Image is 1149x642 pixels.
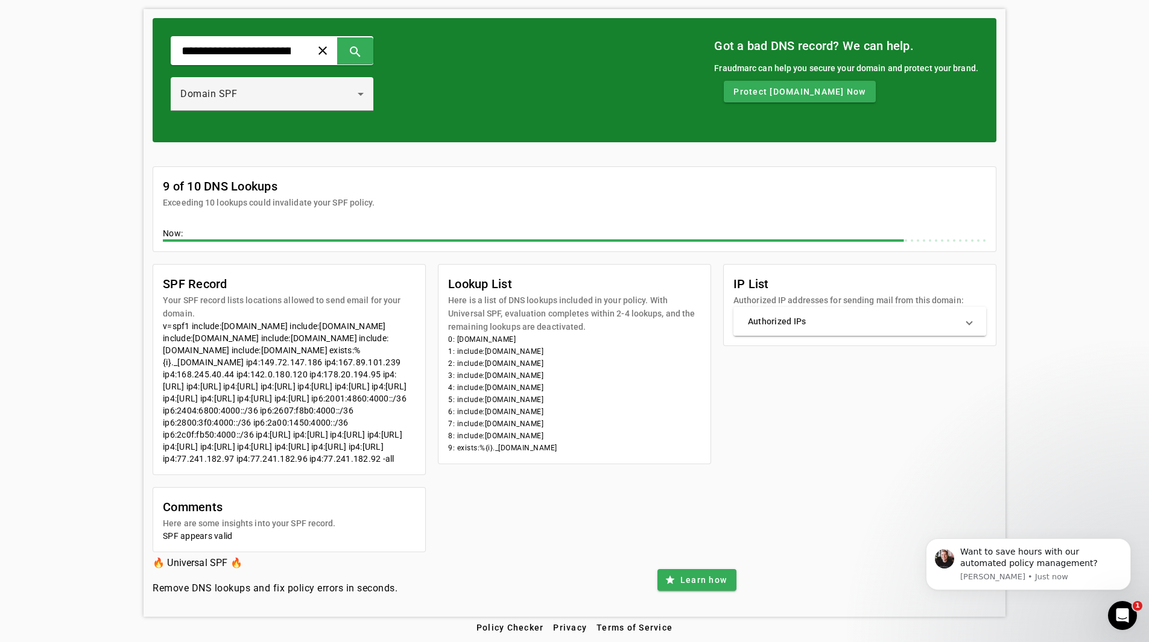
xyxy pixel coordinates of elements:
[748,315,957,327] mat-panel-title: Authorized IPs
[733,294,964,307] mat-card-subtitle: Authorized IP addresses for sending mail from this domain:
[163,517,335,530] mat-card-subtitle: Here are some insights into your SPF record.
[448,357,701,370] li: 2: include:[DOMAIN_NAME]
[448,430,701,442] li: 8: include:[DOMAIN_NAME]
[592,617,677,638] button: Terms of Service
[153,581,397,596] h4: Remove DNS lookups and fix policy errors in seconds.
[476,623,544,632] span: Policy Checker
[448,442,701,454] li: 9: exists:%{i}._[DOMAIN_NAME]
[448,418,701,430] li: 7: include:[DOMAIN_NAME]
[680,574,727,586] span: Learn how
[597,623,673,632] span: Terms of Service
[657,569,736,591] button: Learn how
[180,88,237,99] span: Domain SPF
[1108,601,1137,630] iframe: Intercom live chat
[714,61,978,75] div: Fraudmarc can help you secure your domain and protect your brand.
[163,274,416,294] mat-card-title: SPF Record
[448,294,701,333] mat-card-subtitle: Here is a list of DNS lookups included in your policy. With Universal SPF, evaluation completes w...
[163,497,335,517] mat-card-title: Comments
[163,530,416,542] div: SPF appears valid
[448,394,701,406] li: 5: include:[DOMAIN_NAME]
[733,274,964,294] mat-card-title: IP List
[163,177,375,196] mat-card-title: 9 of 10 DNS Lookups
[448,333,701,345] li: 0: [DOMAIN_NAME]
[163,294,416,320] mat-card-subtitle: Your SPF record lists locations allowed to send email for your domain.
[163,196,375,209] mat-card-subtitle: Exceeding 10 lookups could invalidate your SPF policy.
[448,406,701,418] li: 6: include:[DOMAIN_NAME]
[733,86,866,98] span: Protect [DOMAIN_NAME] Now
[908,523,1149,636] iframe: Intercom notifications message
[733,307,986,336] mat-expansion-panel-header: Authorized IPs
[448,382,701,394] li: 4: include:[DOMAIN_NAME]
[548,617,592,638] button: Privacy
[448,345,701,357] li: 1: include:[DOMAIN_NAME]
[163,227,986,242] div: Now:
[472,617,549,638] button: Policy Checker
[724,81,875,102] button: Protect [DOMAIN_NAME] Now
[163,320,416,465] div: v=spf1 include:[DOMAIN_NAME] include:[DOMAIN_NAME] include:[DOMAIN_NAME] include:[DOMAIN_NAME] in...
[153,555,397,571] h3: 🔥 Universal SPF 🔥
[714,36,978,55] mat-card-title: Got a bad DNS record? We can help.
[553,623,587,632] span: Privacy
[1133,601,1142,611] span: 1
[448,274,701,294] mat-card-title: Lookup List
[448,370,701,382] li: 3: include:[DOMAIN_NAME]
